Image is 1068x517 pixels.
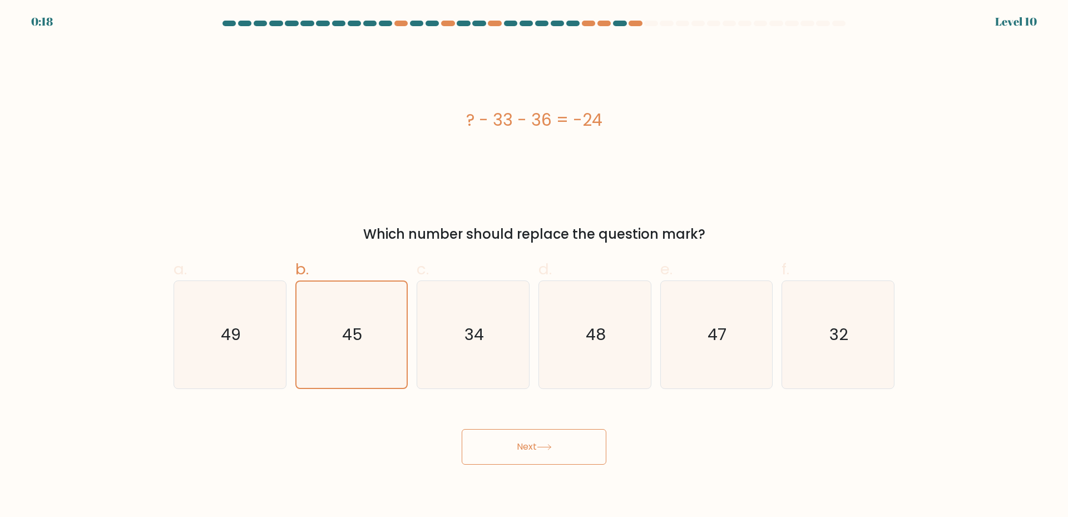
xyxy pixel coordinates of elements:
[295,258,309,280] span: b.
[343,323,363,346] text: 45
[31,13,53,30] div: 0:18
[174,258,187,280] span: a.
[180,224,888,244] div: Which number should replace the question mark?
[462,429,606,465] button: Next
[708,323,727,346] text: 47
[995,13,1037,30] div: Level 10
[586,323,606,346] text: 48
[417,258,429,280] span: c.
[538,258,552,280] span: d.
[174,107,894,132] div: ? - 33 - 36 = -24
[464,323,484,346] text: 34
[221,323,241,346] text: 49
[660,258,673,280] span: e.
[782,258,789,280] span: f.
[830,323,849,346] text: 32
